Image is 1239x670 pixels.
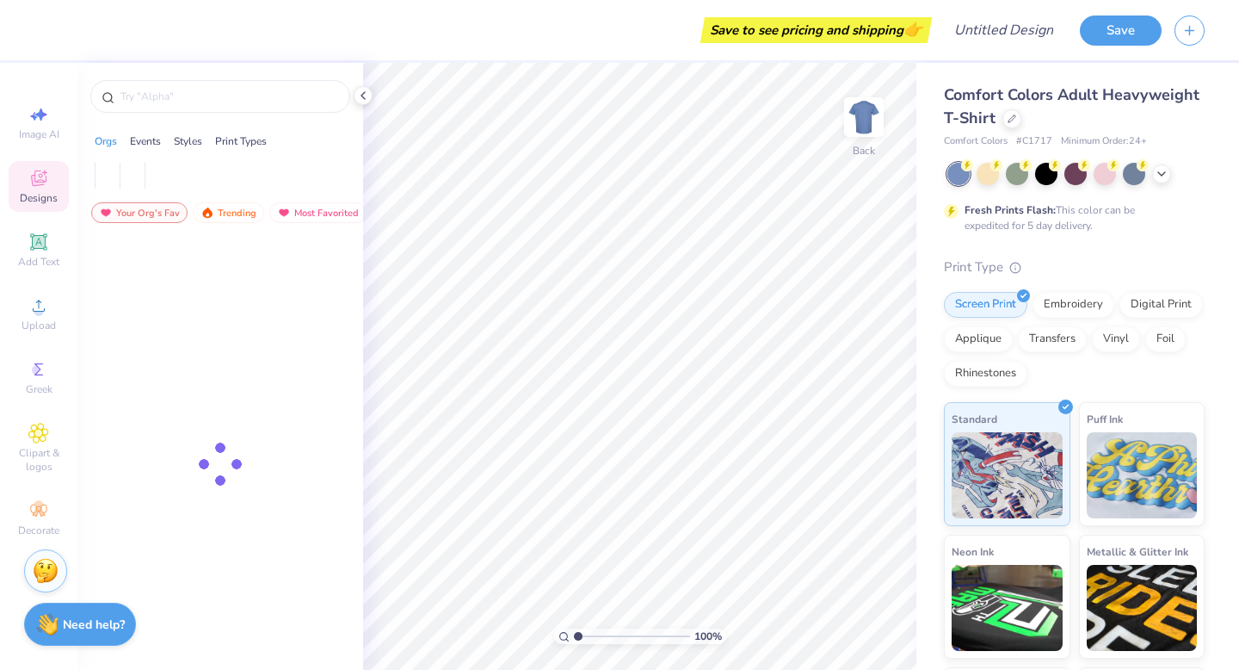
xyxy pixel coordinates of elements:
[940,13,1067,47] input: Untitled Design
[965,203,1056,217] strong: Fresh Prints Flash:
[1018,326,1087,352] div: Transfers
[1032,292,1114,318] div: Embroidery
[1080,16,1162,46] button: Save
[952,410,997,428] span: Standard
[1016,134,1052,149] span: # C1717
[99,207,113,219] img: most_fav.gif
[1087,410,1123,428] span: Puff Ink
[1145,326,1186,352] div: Foil
[952,543,994,561] span: Neon Ink
[952,565,1063,651] img: Neon Ink
[944,326,1013,352] div: Applique
[944,257,1205,277] div: Print Type
[952,432,1063,518] img: Standard
[944,292,1027,318] div: Screen Print
[63,617,125,633] strong: Need help?
[847,100,881,134] img: Back
[215,133,267,149] div: Print Types
[1087,543,1188,561] span: Metallic & Glitter Ink
[119,88,339,105] input: Try "Alpha"
[1087,432,1198,518] img: Puff Ink
[1061,134,1147,149] span: Minimum Order: 24 +
[694,629,722,644] span: 100 %
[95,133,117,149] div: Orgs
[91,202,188,223] div: Your Org's Fav
[269,202,367,223] div: Most Favorited
[944,361,1027,387] div: Rhinestones
[9,446,69,474] span: Clipart & logos
[1087,565,1198,651] img: Metallic & Glitter Ink
[1092,326,1140,352] div: Vinyl
[1119,292,1203,318] div: Digital Print
[193,202,264,223] div: Trending
[944,134,1008,149] span: Comfort Colors
[965,202,1176,233] div: This color can be expedited for 5 day delivery.
[903,19,922,40] span: 👉
[19,127,59,141] span: Image AI
[18,524,59,537] span: Decorate
[174,133,202,149] div: Styles
[26,382,52,396] span: Greek
[18,255,59,269] span: Add Text
[277,207,291,219] img: most_fav.gif
[853,143,875,158] div: Back
[130,133,161,149] div: Events
[705,17,928,43] div: Save to see pricing and shipping
[944,84,1199,128] span: Comfort Colors Adult Heavyweight T-Shirt
[20,191,58,205] span: Designs
[22,319,56,332] span: Upload
[200,207,214,219] img: trending.gif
